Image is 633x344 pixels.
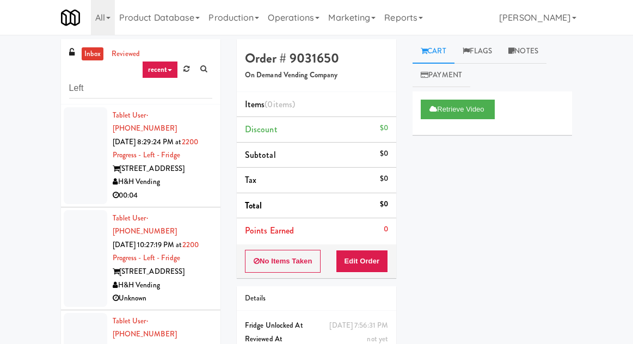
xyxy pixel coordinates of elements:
div: $0 [380,147,388,161]
div: Details [245,292,388,305]
span: Tax [245,174,256,186]
div: $0 [380,172,388,186]
div: $0 [380,121,388,135]
div: H&H Vending [113,279,212,292]
span: Total [245,199,262,212]
a: Tablet User· [PHONE_NUMBER] [113,213,177,237]
span: not yet [367,334,388,344]
div: Unknown [113,292,212,305]
a: Tablet User· [PHONE_NUMBER] [113,316,177,340]
a: reviewed [109,47,143,61]
ng-pluralize: items [273,98,293,110]
span: Subtotal [245,149,276,161]
div: H&H Vending [113,175,212,189]
li: Tablet User· [PHONE_NUMBER][DATE] 8:29:24 PM at2200 Progress - Left - Fridge[STREET_ADDRESS]H&H V... [61,105,220,207]
span: Points Earned [245,224,294,237]
span: (0 ) [265,98,295,110]
h4: Order # 9031650 [245,51,388,65]
div: 0 [384,223,388,236]
span: [DATE] 10:27:19 PM at [113,239,182,250]
span: Discount [245,123,278,136]
img: Micromart [61,8,80,27]
div: $0 [380,198,388,211]
div: [STREET_ADDRESS] [113,162,212,176]
a: inbox [82,47,104,61]
span: [DATE] 8:29:24 PM at [113,137,182,147]
div: [STREET_ADDRESS] [113,265,212,279]
a: Tablet User· [PHONE_NUMBER] [113,110,177,134]
button: Edit Order [336,250,389,273]
div: Fridge Unlocked At [245,319,388,333]
div: 00:04 [113,189,212,202]
a: Flags [454,39,501,64]
button: Retrieve Video [421,100,495,119]
span: Items [245,98,295,110]
a: recent [142,61,178,78]
a: Payment [413,63,470,88]
a: Cart [413,39,454,64]
button: No Items Taken [245,250,321,273]
li: Tablet User· [PHONE_NUMBER][DATE] 10:27:19 PM at2200 Progress - Left - Fridge[STREET_ADDRESS]H&H ... [61,207,220,310]
a: Notes [500,39,546,64]
div: [DATE] 7:56:31 PM [329,319,388,333]
h5: On Demand Vending Company [245,71,388,79]
input: Search vision orders [69,78,212,99]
